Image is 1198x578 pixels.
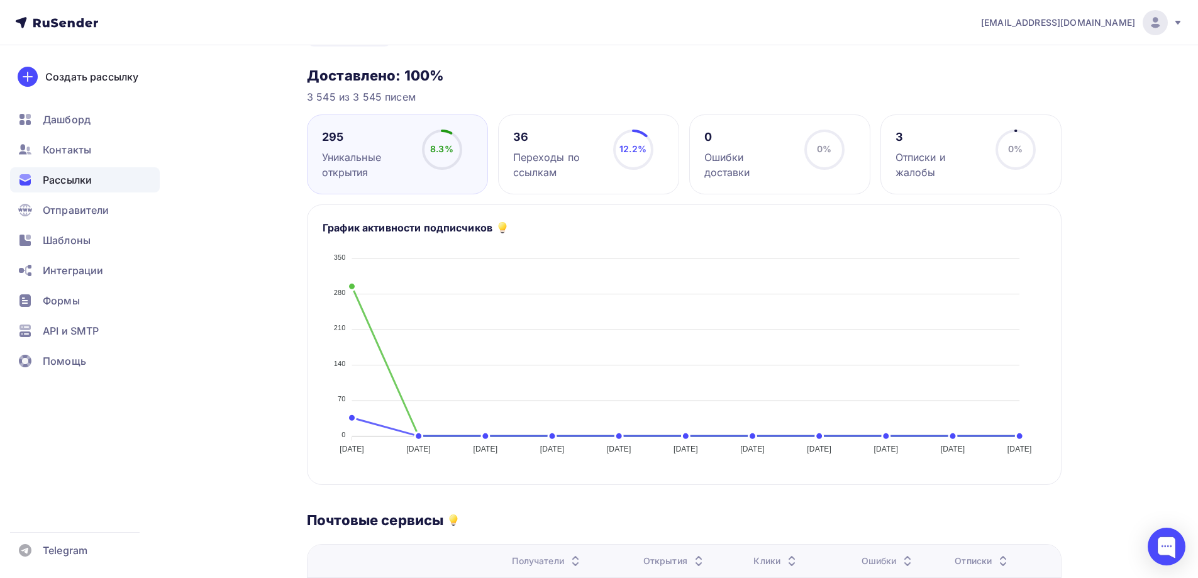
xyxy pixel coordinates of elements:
[43,323,99,338] span: API и SMTP
[513,130,602,145] div: 36
[43,172,92,187] span: Рассылки
[540,445,565,453] tspan: [DATE]
[740,445,765,453] tspan: [DATE]
[43,353,86,369] span: Помощь
[43,203,109,218] span: Отправители
[406,445,431,453] tspan: [DATE]
[1008,143,1023,154] span: 0%
[43,263,103,278] span: Интеграции
[955,555,1011,567] div: Отписки
[981,16,1135,29] span: [EMAIL_ADDRESS][DOMAIN_NAME]
[607,445,631,453] tspan: [DATE]
[474,445,498,453] tspan: [DATE]
[512,555,582,567] div: Получатели
[338,395,346,403] tspan: 70
[43,293,80,308] span: Формы
[704,130,793,145] div: 0
[753,555,799,567] div: Клики
[323,220,492,235] h5: График активности подписчиков
[981,10,1183,35] a: [EMAIL_ADDRESS][DOMAIN_NAME]
[513,150,602,180] div: Переходы по ссылкам
[674,445,698,453] tspan: [DATE]
[862,555,916,567] div: Ошибки
[322,150,411,180] div: Уникальные открытия
[896,130,984,145] div: 3
[341,431,345,438] tspan: 0
[10,197,160,223] a: Отправители
[43,112,91,127] span: Дашборд
[941,445,965,453] tspan: [DATE]
[334,289,346,296] tspan: 280
[643,555,706,567] div: Открытия
[334,324,346,331] tspan: 210
[807,445,831,453] tspan: [DATE]
[817,143,831,154] span: 0%
[10,228,160,253] a: Шаблоны
[896,150,984,180] div: Отписки и жалобы
[307,511,443,529] h3: Почтовые сервисы
[322,130,411,145] div: 295
[334,253,346,261] tspan: 350
[1007,445,1032,453] tspan: [DATE]
[340,445,364,453] tspan: [DATE]
[619,143,646,154] span: 12.2%
[874,445,899,453] tspan: [DATE]
[307,67,1062,84] h3: Доставлено: 100%
[43,233,91,248] span: Шаблоны
[10,167,160,192] a: Рассылки
[10,137,160,162] a: Контакты
[43,543,87,558] span: Telegram
[10,288,160,313] a: Формы
[10,107,160,132] a: Дашборд
[43,142,91,157] span: Контакты
[430,143,453,154] span: 8.3%
[704,150,793,180] div: Ошибки доставки
[334,360,346,367] tspan: 140
[307,89,1062,104] div: 3 545 из 3 545 писем
[45,69,138,84] div: Создать рассылку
